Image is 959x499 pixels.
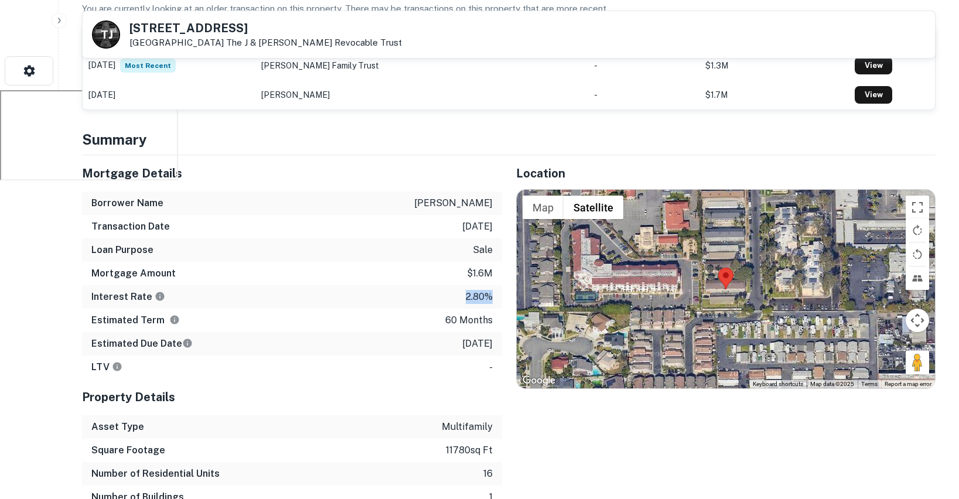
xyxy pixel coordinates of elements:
[445,313,493,327] p: 60 months
[906,196,929,219] button: Toggle fullscreen view
[120,59,176,73] span: Most Recent
[906,266,929,290] button: Tilt map
[855,86,892,104] a: View
[91,420,144,434] h6: Asset Type
[523,196,564,219] button: Show street map
[810,381,854,387] span: Map data ©2025
[255,51,482,80] td: [PERSON_NAME] family trust
[91,467,220,481] h6: Number of Residential Units
[82,2,936,16] p: You are currently looking at an older transaction on this property. There may be transactions on ...
[462,220,493,234] p: [DATE]
[91,290,165,304] h6: Interest Rate
[466,290,493,304] p: 2.80%
[83,80,255,110] td: [DATE]
[91,243,153,257] h6: Loan Purpose
[906,309,929,332] button: Map camera controls
[446,443,493,457] p: 11780 sq ft
[182,338,193,348] svg: Estimate is based on a standard schedule for this type of loan.
[91,266,176,281] h6: Mortgage Amount
[906,218,929,242] button: Rotate map clockwise
[91,443,165,457] h6: Square Footage
[82,388,502,406] h5: Property Details
[91,313,180,327] h6: Estimated Term
[564,196,623,219] button: Show satellite imagery
[588,51,699,80] td: -
[82,129,936,150] h4: Summary
[900,405,959,462] iframe: Chat Widget
[255,80,482,110] td: [PERSON_NAME]
[442,420,493,434] p: multifamily
[101,27,112,43] p: T J
[906,242,929,266] button: Rotate map counterclockwise
[129,22,402,34] h5: [STREET_ADDRESS]
[169,315,180,325] svg: Term is based on a standard schedule for this type of loan.
[753,380,803,388] button: Keyboard shortcuts
[155,291,165,302] svg: The interest rates displayed on the website are for informational purposes only and may be report...
[483,467,493,481] p: 16
[520,373,558,388] a: Open this area in Google Maps (opens a new window)
[906,351,929,374] button: Drag Pegman onto the map to open Street View
[473,243,493,257] p: sale
[91,360,122,374] h6: LTV
[112,361,122,372] svg: LTVs displayed on the website are for informational purposes only and may be reported incorrectly...
[861,381,878,387] a: Terms
[588,80,699,110] td: -
[489,360,493,374] p: -
[855,57,892,74] a: View
[516,165,936,182] h5: Location
[82,165,502,182] h5: Mortgage Details
[83,51,255,80] td: [DATE]
[462,337,493,351] p: [DATE]
[885,381,931,387] a: Report a map error
[414,196,493,210] p: [PERSON_NAME]
[467,266,493,281] p: $1.6m
[226,37,402,47] a: The J & [PERSON_NAME] Revocable Trust
[91,220,170,234] h6: Transaction Date
[699,80,849,110] td: $1.7M
[129,37,402,48] p: [GEOGRAPHIC_DATA]
[520,373,558,388] img: Google
[91,196,163,210] h6: Borrower Name
[699,51,849,80] td: $1.3M
[91,337,193,351] h6: Estimated Due Date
